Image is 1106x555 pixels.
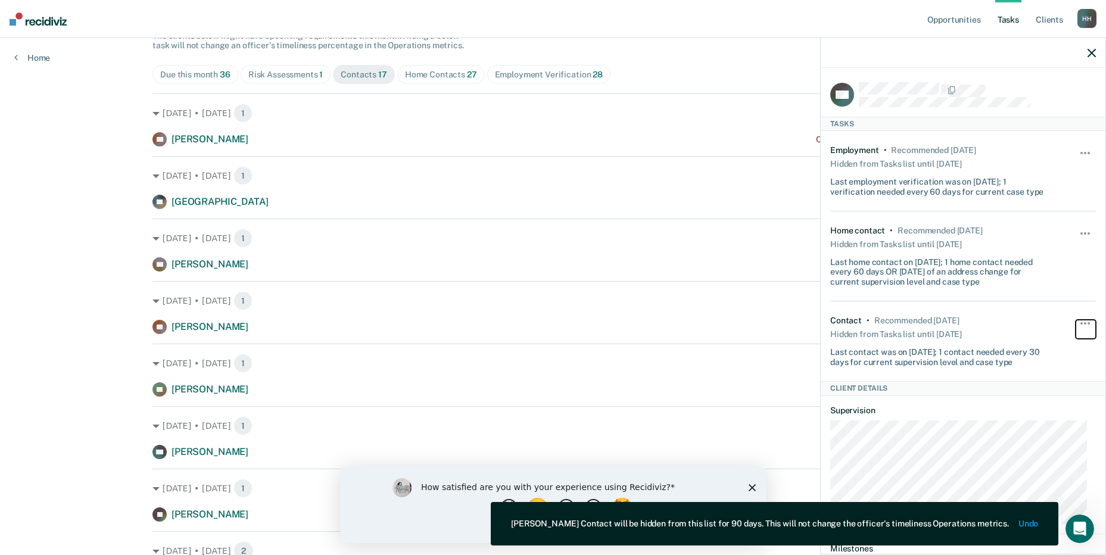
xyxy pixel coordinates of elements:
[830,252,1052,287] div: Last home contact on [DATE]; 1 home contact needed every 60 days OR [DATE] of an address change f...
[152,354,954,373] div: [DATE] • [DATE]
[890,226,893,236] div: •
[830,326,962,342] div: Hidden from Tasks list until [DATE]
[830,236,962,252] div: Hidden from Tasks list until [DATE]
[220,70,230,79] span: 36
[340,466,767,543] iframe: Survey by Kim from Recidiviz
[233,166,253,185] span: 1
[816,135,954,145] div: Contact recommended a month ago
[830,172,1052,197] div: Last employment verification was on [DATE]; 1 verification needed every 60 days for current case ...
[884,145,887,155] div: •
[821,381,1105,395] div: Client Details
[233,229,253,248] span: 1
[172,133,248,145] span: [PERSON_NAME]
[341,70,387,80] div: Contacts
[891,145,976,155] div: Recommended 24 days ago
[405,70,477,80] div: Home Contacts
[830,226,885,236] div: Home contact
[152,416,954,435] div: [DATE] • [DATE]
[160,70,230,80] div: Due this month
[830,544,1096,554] dt: Milestones
[14,52,50,63] a: Home
[152,104,954,123] div: [DATE] • [DATE]
[152,31,464,51] span: The clients below might have upcoming requirements this month. Hiding a below task will not chang...
[1018,519,1038,529] button: Undo
[172,196,268,207] span: [GEOGRAPHIC_DATA]
[233,291,253,310] span: 1
[172,383,248,395] span: [PERSON_NAME]
[830,406,1096,416] dt: Supervision
[495,70,603,80] div: Employment Verification
[830,316,862,326] div: Contact
[467,70,477,79] span: 27
[319,70,323,79] span: 1
[867,316,870,326] div: •
[233,479,253,498] span: 1
[233,104,253,123] span: 1
[830,155,962,172] div: Hidden from Tasks list until [DATE]
[1077,9,1096,28] div: H H
[233,354,253,373] span: 1
[511,519,1009,529] div: [PERSON_NAME] Contact will be hidden from this list for 90 days. This will not change the officer...
[152,291,954,310] div: [DATE] • [DATE]
[172,509,248,520] span: [PERSON_NAME]
[898,226,982,236] div: Recommended 23 days ago
[593,70,603,79] span: 28
[1066,515,1094,543] iframe: Intercom live chat
[172,321,248,332] span: [PERSON_NAME]
[152,229,954,248] div: [DATE] • [DATE]
[830,342,1052,367] div: Last contact was on [DATE]; 1 contact needed every 30 days for current supervision level and case...
[378,70,387,79] span: 17
[10,13,67,26] img: Recidiviz
[874,316,959,326] div: Recommended 12 days ago
[152,479,954,498] div: [DATE] • [DATE]
[248,70,323,80] div: Risk Assessments
[830,145,879,155] div: Employment
[172,258,248,270] span: [PERSON_NAME]
[821,117,1105,131] div: Tasks
[233,416,253,435] span: 1
[172,446,248,457] span: [PERSON_NAME]
[152,166,954,185] div: [DATE] • [DATE]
